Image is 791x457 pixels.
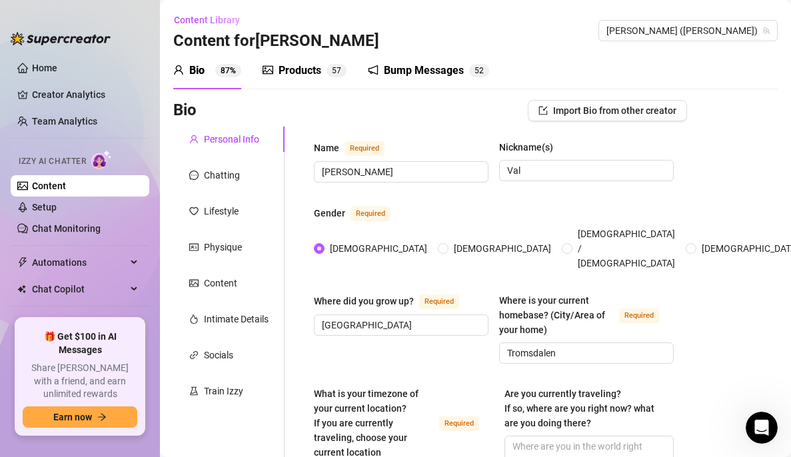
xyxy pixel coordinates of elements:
[314,141,339,155] div: Name
[173,65,184,75] span: user
[204,240,242,254] div: Physique
[507,346,663,360] input: Where is your current homebase? (City/Area of your home)
[263,65,273,75] span: picture
[97,412,107,422] span: arrow-right
[23,406,137,428] button: Earn nowarrow-right
[351,207,391,221] span: Required
[322,165,478,179] input: Name
[499,293,674,337] label: Where is your current homebase? (City/Area of your home)
[189,314,199,324] span: fire
[345,141,385,156] span: Required
[173,9,251,31] button: Content Library
[619,308,659,323] span: Required
[23,362,137,401] span: Share [PERSON_NAME] with a friend, and earn unlimited rewards
[189,171,199,180] span: message
[91,150,112,169] img: AI Chatter
[504,388,654,428] span: Are you currently traveling? If so, where are you right now? what are you doing there?
[189,242,199,252] span: idcard
[499,140,562,155] label: Nickname(s)
[23,330,137,356] span: 🎁 Get $100 in AI Messages
[32,63,57,73] a: Home
[204,312,269,326] div: Intimate Details
[507,163,663,178] input: Nickname(s)
[528,100,687,121] button: Import Bio from other creator
[572,227,680,270] span: [DEMOGRAPHIC_DATA] / [DEMOGRAPHIC_DATA]
[189,278,199,288] span: picture
[538,106,548,115] span: import
[314,205,405,221] label: Gender
[32,84,139,105] a: Creator Analytics
[204,348,233,362] div: Socials
[314,206,345,221] div: Gender
[762,27,770,35] span: team
[173,100,197,121] h3: Bio
[32,252,127,273] span: Automations
[368,65,379,75] span: notification
[439,416,479,431] span: Required
[448,241,556,256] span: [DEMOGRAPHIC_DATA]
[204,204,239,219] div: Lifestyle
[553,105,676,116] span: Import Bio from other creator
[499,140,553,155] div: Nickname(s)
[173,31,379,52] h3: Content for [PERSON_NAME]
[327,64,347,77] sup: 57
[474,66,479,75] span: 5
[189,63,205,79] div: Bio
[332,66,337,75] span: 5
[189,350,199,360] span: link
[314,293,474,309] label: Where did you grow up?
[19,155,86,168] span: Izzy AI Chatter
[204,384,243,398] div: Train Izzy
[314,140,399,156] label: Name
[215,64,241,77] sup: 87%
[32,278,127,300] span: Chat Copilot
[174,15,240,25] span: Content Library
[499,293,614,337] div: Where is your current homebase? (City/Area of your home)
[325,241,432,256] span: [DEMOGRAPHIC_DATA]
[337,66,341,75] span: 7
[204,276,237,290] div: Content
[746,412,778,444] iframe: Intercom live chat
[606,21,770,41] span: Valentina (valentinamyriad)
[189,207,199,216] span: heart
[189,386,199,396] span: experiment
[53,412,92,422] span: Earn now
[32,116,97,127] a: Team Analytics
[17,284,26,294] img: Chat Copilot
[32,223,101,234] a: Chat Monitoring
[204,168,240,183] div: Chatting
[204,132,259,147] div: Personal Info
[11,32,111,45] img: logo-BBDzfeDw.svg
[419,294,459,309] span: Required
[279,63,321,79] div: Products
[314,294,414,308] div: Where did you grow up?
[32,202,57,213] a: Setup
[479,66,484,75] span: 2
[469,64,489,77] sup: 52
[17,257,28,268] span: thunderbolt
[189,135,199,144] span: user
[322,318,478,332] input: Where did you grow up?
[384,63,464,79] div: Bump Messages
[32,181,66,191] a: Content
